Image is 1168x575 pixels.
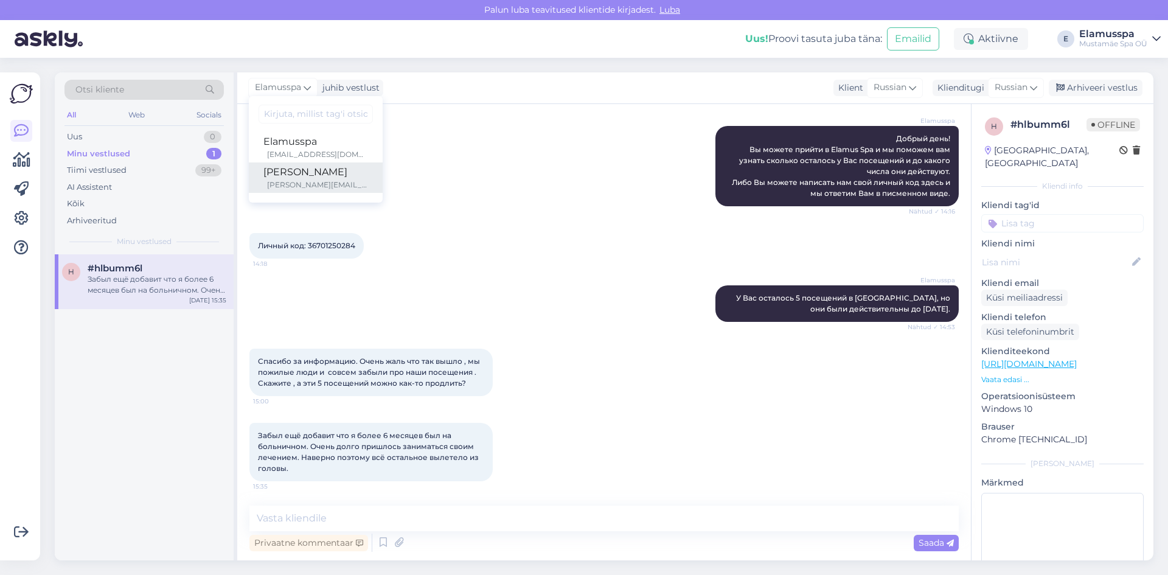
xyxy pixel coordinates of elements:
span: Спасибо за информацию. Очень жаль что так вышло , мы пожилые люди и совсем забыли про наши посеще... [258,357,482,388]
span: Личный код: 36701250284 [258,241,355,250]
div: [DATE] 15:35 [189,296,226,305]
div: E [1057,30,1074,47]
p: Märkmed [981,476,1144,489]
p: Kliendi tag'id [981,199,1144,212]
span: У Вас осталось 5 посещений в [GEOGRAPHIC_DATA], но они были действительны до [DATE]. [736,293,952,313]
div: Mustamäe Spa OÜ [1079,39,1147,49]
span: Saada [919,537,954,548]
span: 15:35 [253,482,299,491]
div: Küsi telefoninumbrit [981,324,1079,340]
div: Socials [194,107,224,123]
span: Elamusspa [255,81,301,94]
div: Privaatne kommentaar [249,535,368,551]
div: AI Assistent [67,181,112,193]
p: Windows 10 [981,403,1144,416]
div: # hlbumm6l [1010,117,1086,132]
span: Russian [995,81,1027,94]
span: Otsi kliente [75,83,124,96]
p: Vaata edasi ... [981,374,1144,385]
div: Tiimi vestlused [67,164,127,176]
div: Aktiivne [954,28,1028,50]
span: Elamusspa [909,276,955,285]
span: Russian [874,81,906,94]
div: [PERSON_NAME] [263,165,368,179]
span: Nähtud ✓ 14:16 [909,207,955,216]
div: [PERSON_NAME] [981,458,1144,469]
p: Kliendi email [981,277,1144,290]
div: Klienditugi [933,82,984,94]
span: #hlbumm6l [88,263,142,274]
span: Elamusspa [909,116,955,125]
p: Kliendi telefon [981,311,1144,324]
span: Nähtud ✓ 14:53 [908,322,955,332]
div: Web [126,107,147,123]
div: 0 [204,131,221,143]
span: Забыл ещё добавит что я более 6 месяцев был на больничном. Очень долго пришлось заниматься своим ... [258,431,481,473]
span: h [68,267,74,276]
img: Askly Logo [10,82,33,105]
div: Küsi meiliaadressi [981,290,1068,306]
span: h [991,122,997,131]
div: Elamusspa [1079,29,1147,39]
div: Arhiveeri vestlus [1049,80,1142,96]
span: 14:18 [253,259,299,268]
div: [EMAIL_ADDRESS][DOMAIN_NAME] [267,149,368,160]
span: 15:00 [253,397,299,406]
div: [GEOGRAPHIC_DATA], [GEOGRAPHIC_DATA] [985,144,1119,170]
span: Luba [656,4,684,15]
div: 99+ [195,164,221,176]
input: Lisa tag [981,214,1144,232]
input: Lisa nimi [982,256,1130,269]
div: Arhiveeritud [67,215,117,227]
p: Chrome [TECHNICAL_ID] [981,433,1144,446]
p: Operatsioonisüsteem [981,390,1144,403]
div: Klient [833,82,863,94]
button: Emailid [887,27,939,51]
div: Kliendi info [981,181,1144,192]
div: Minu vestlused [67,148,130,160]
div: [PERSON_NAME][EMAIL_ADDRESS][DOMAIN_NAME] [267,179,368,190]
div: Proovi tasuta juba täna: [745,32,882,46]
div: Забыл ещё добавит что я более 6 месяцев был на больничном. Очень долго пришлось заниматься своим ... [88,274,226,296]
a: Elamusspa[EMAIL_ADDRESS][DOMAIN_NAME] [249,132,383,162]
p: Brauser [981,420,1144,433]
p: Kliendi nimi [981,237,1144,250]
input: Kirjuta, millist tag'i otsid [259,105,373,124]
div: Uus [67,131,82,143]
a: [URL][DOMAIN_NAME] [981,358,1077,369]
div: Kõik [67,198,85,210]
div: juhib vestlust [318,82,380,94]
div: 1 [206,148,221,160]
span: Minu vestlused [117,236,172,247]
p: Klienditeekond [981,345,1144,358]
a: ElamusspaMustamäe Spa OÜ [1079,29,1161,49]
a: [PERSON_NAME][PERSON_NAME][EMAIL_ADDRESS][DOMAIN_NAME] [249,162,383,193]
b: Uus! [745,33,768,44]
span: Offline [1086,118,1140,131]
div: All [64,107,78,123]
div: Elamusspa [263,134,368,149]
